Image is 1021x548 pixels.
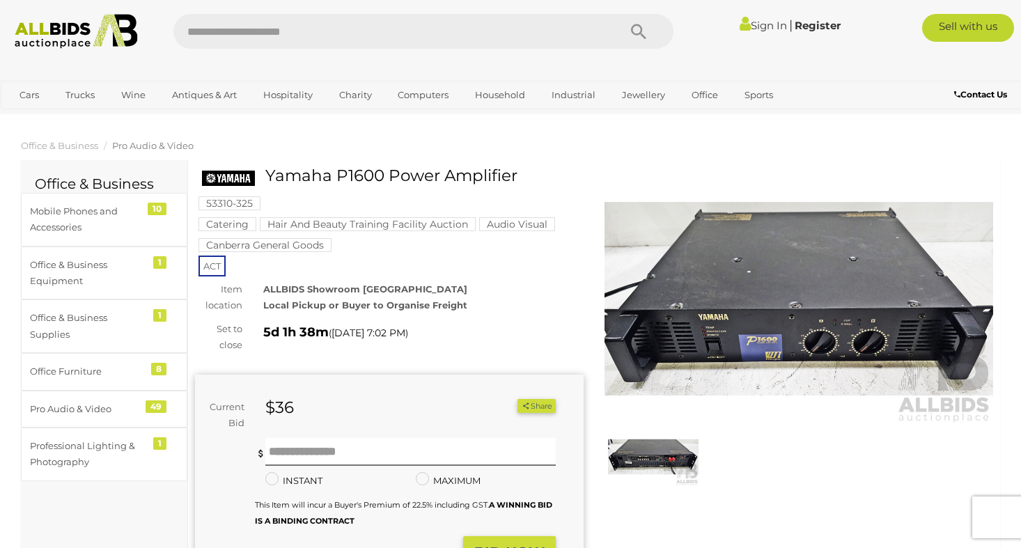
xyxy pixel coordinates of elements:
[265,398,294,417] strong: $36
[30,257,145,290] div: Office & Business Equipment
[604,14,673,49] button: Search
[198,256,226,276] span: ACT
[21,140,98,151] a: Office & Business
[416,473,481,489] label: MAXIMUM
[517,399,556,414] button: Share
[198,198,260,209] a: 53310-325
[8,14,145,49] img: Allbids.com.au
[30,310,145,343] div: Office & Business Supplies
[255,500,552,526] small: This Item will incur a Buyer's Premium of 22.5% including GST.
[735,84,782,107] a: Sports
[198,196,260,210] mark: 53310-325
[202,167,580,185] h1: Yamaha P1600 Power Amplifier
[21,246,187,300] a: Office & Business Equipment 1
[260,219,476,230] a: Hair And Beauty Training Facility Auction
[30,401,145,417] div: Pro Audio & Video
[740,19,787,32] a: Sign In
[146,400,166,413] div: 49
[153,309,166,322] div: 1
[10,84,48,107] a: Cars
[265,473,322,489] label: INSTANT
[30,438,145,471] div: Professional Lighting & Photography
[30,363,145,379] div: Office Furniture
[479,217,555,231] mark: Audio Visual
[501,399,515,413] li: Watch this item
[332,327,405,339] span: [DATE] 7:02 PM
[263,324,329,340] strong: 5d 1h 38m
[605,174,993,425] img: Yamaha P1600 Power Amplifier
[608,428,699,485] img: Yamaha P1600 Power Amplifier
[479,219,555,230] a: Audio Visual
[922,14,1014,42] a: Sell with us
[789,17,793,33] span: |
[153,437,166,450] div: 1
[148,203,166,215] div: 10
[112,84,155,107] a: Wine
[198,219,256,230] a: Catering
[195,399,255,432] div: Current Bid
[163,84,246,107] a: Antiques & Art
[330,84,381,107] a: Charity
[954,89,1007,100] b: Contact Us
[198,217,256,231] mark: Catering
[466,84,534,107] a: Household
[56,84,104,107] a: Trucks
[329,327,408,338] span: ( )
[21,391,187,428] a: Pro Audio & Video 49
[10,107,127,130] a: [GEOGRAPHIC_DATA]
[683,84,727,107] a: Office
[389,84,458,107] a: Computers
[263,299,467,311] strong: Local Pickup or Buyer to Organise Freight
[254,84,322,107] a: Hospitality
[198,240,332,251] a: Canberra General Goods
[30,203,145,236] div: Mobile Phones and Accessories
[21,353,187,390] a: Office Furniture 8
[112,140,194,151] a: Pro Audio & Video
[613,84,674,107] a: Jewellery
[260,217,476,231] mark: Hair And Beauty Training Facility Auction
[185,321,253,354] div: Set to close
[21,428,187,481] a: Professional Lighting & Photography 1
[21,299,187,353] a: Office & Business Supplies 1
[795,19,841,32] a: Register
[202,171,255,186] img: Yamaha P1600 Power Amplifier
[198,238,332,252] mark: Canberra General Goods
[21,193,187,246] a: Mobile Phones and Accessories 10
[153,256,166,269] div: 1
[263,283,467,295] strong: ALLBIDS Showroom [GEOGRAPHIC_DATA]
[151,363,166,375] div: 8
[185,281,253,314] div: Item location
[954,87,1011,102] a: Contact Us
[543,84,605,107] a: Industrial
[35,176,173,191] h2: Office & Business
